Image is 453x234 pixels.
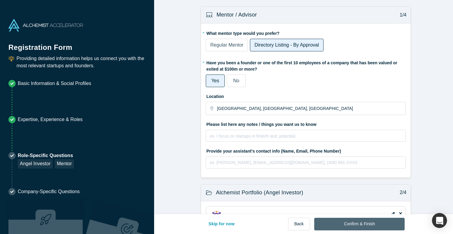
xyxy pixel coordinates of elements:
input: Enter a location [217,102,405,115]
span: No [233,78,239,83]
label: What mentor type would you prefer? [206,28,406,37]
p: Company-Specific Questions [18,188,80,195]
label: Have you been a founder or one of the first 10 employees of a company that has been valued or exi... [206,58,406,72]
img: Alchemist Accelerator Logo [8,19,83,32]
span: Regular Mentor [210,42,243,47]
button: Confirm & Finish [314,218,405,230]
p: Ondaka, Inc. [225,211,256,223]
label: Provide your assistant's contact info (Name, Email, Phone Number) [206,146,406,154]
h3: Alchemist Portfolio [216,189,303,197]
span: Directory Listing - By Approval [254,42,319,47]
img: Ondaka, Inc. logo [210,211,223,223]
label: Please list here any notes / things you want us to know [206,119,406,128]
p: Providing detailed information helps us connect you with the most relevant startups and founders. [17,55,146,69]
div: rdw-wrapper [206,157,406,169]
p: 1/4 [397,11,406,19]
div: rdw-editor [210,159,402,171]
h1: Registration Form [8,36,146,53]
p: Basic Information & Social Profiles [18,80,91,87]
p: Expertise, Experience & Roles [18,116,83,123]
p: Role-Specific Questions [18,152,74,159]
div: Mentor [55,159,74,169]
div: rdw-wrapper [206,130,406,142]
h3: Mentor / Advisor [217,11,257,19]
p: 2/4 [397,189,406,196]
label: Location [206,91,406,100]
button: Skip for now [202,218,241,230]
span: Yes [211,78,219,83]
div: rdw-editor [210,132,402,144]
span: (Angel Investor) [264,190,303,196]
button: Back [288,218,310,230]
div: Angel Investor [18,159,53,169]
